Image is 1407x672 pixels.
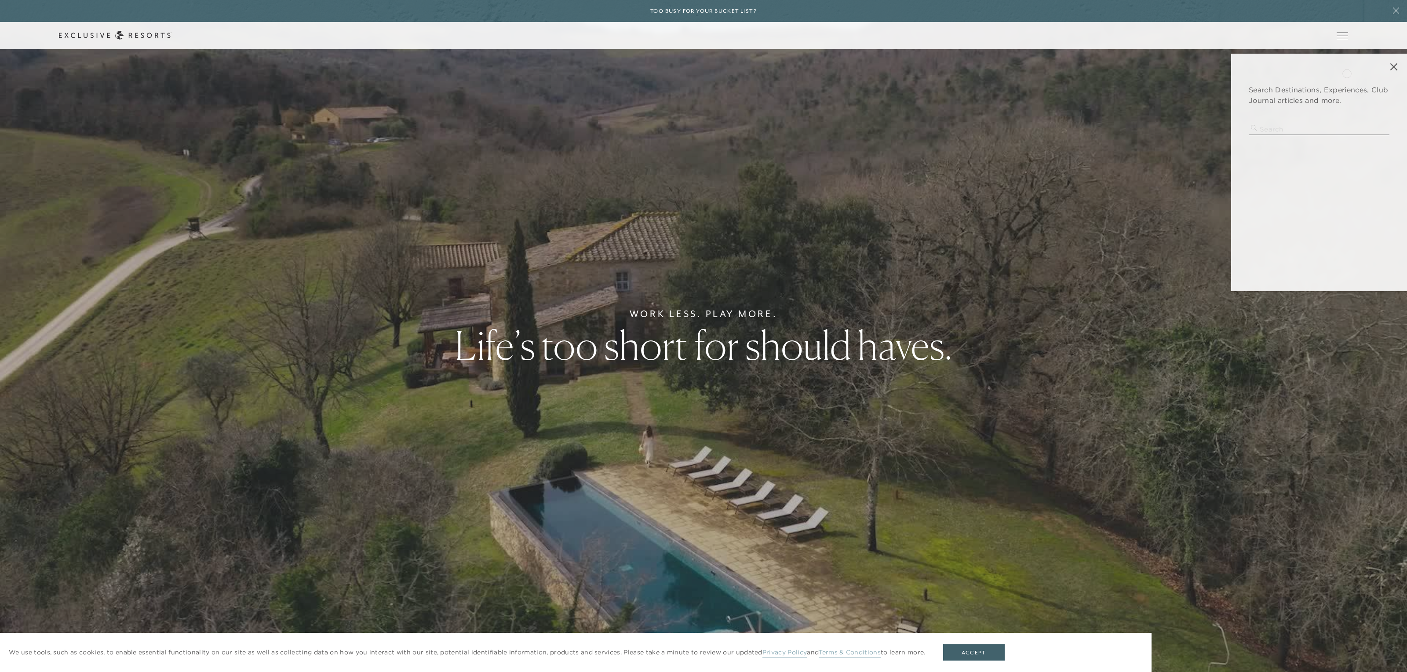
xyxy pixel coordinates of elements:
[762,648,807,657] a: Privacy Policy
[1249,84,1389,106] p: Search Destinations, Experiences, Club Journal articles and more.
[943,644,1005,661] button: Accept
[1337,33,1348,39] button: Open navigation
[650,7,757,15] h6: Too busy for your bucket list?
[819,648,881,657] a: Terms & Conditions
[1249,123,1389,135] input: Search
[9,648,926,657] p: We use tools, such as cookies, to enable essential functionality on our site as well as collectin...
